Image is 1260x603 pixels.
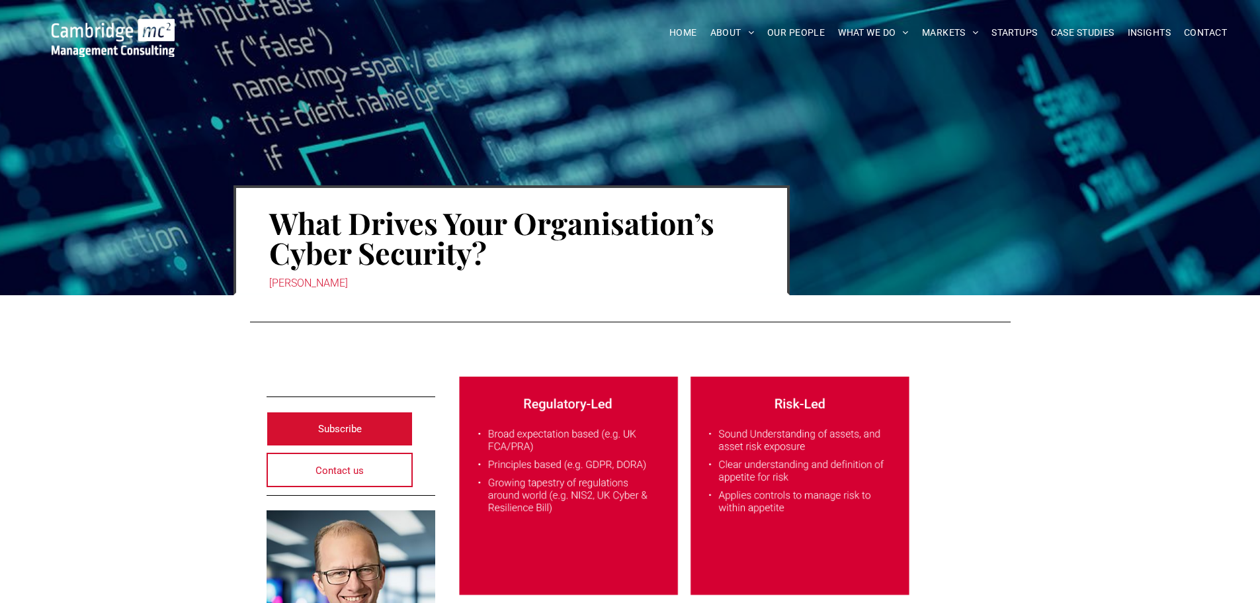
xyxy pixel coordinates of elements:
[267,453,413,487] a: Contact us
[1044,23,1121,43] a: CASE STUDIES
[985,23,1044,43] a: STARTUPS
[52,21,175,34] a: Your Business Transformed | Cambridge Management Consulting
[761,23,831,43] a: OUR PEOPLE
[318,412,362,445] span: Subscribe
[267,412,413,446] a: Subscribe
[315,454,364,487] span: Contact us
[1121,23,1177,43] a: INSIGHTS
[915,23,985,43] a: MARKETS
[831,23,915,43] a: WHAT WE DO
[269,207,754,269] h1: What Drives Your Organisation’s Cyber Security?
[1177,23,1234,43] a: CONTACT
[269,274,754,293] div: [PERSON_NAME]
[52,19,175,57] img: Go to Homepage
[704,23,761,43] a: ABOUT
[663,23,704,43] a: HOME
